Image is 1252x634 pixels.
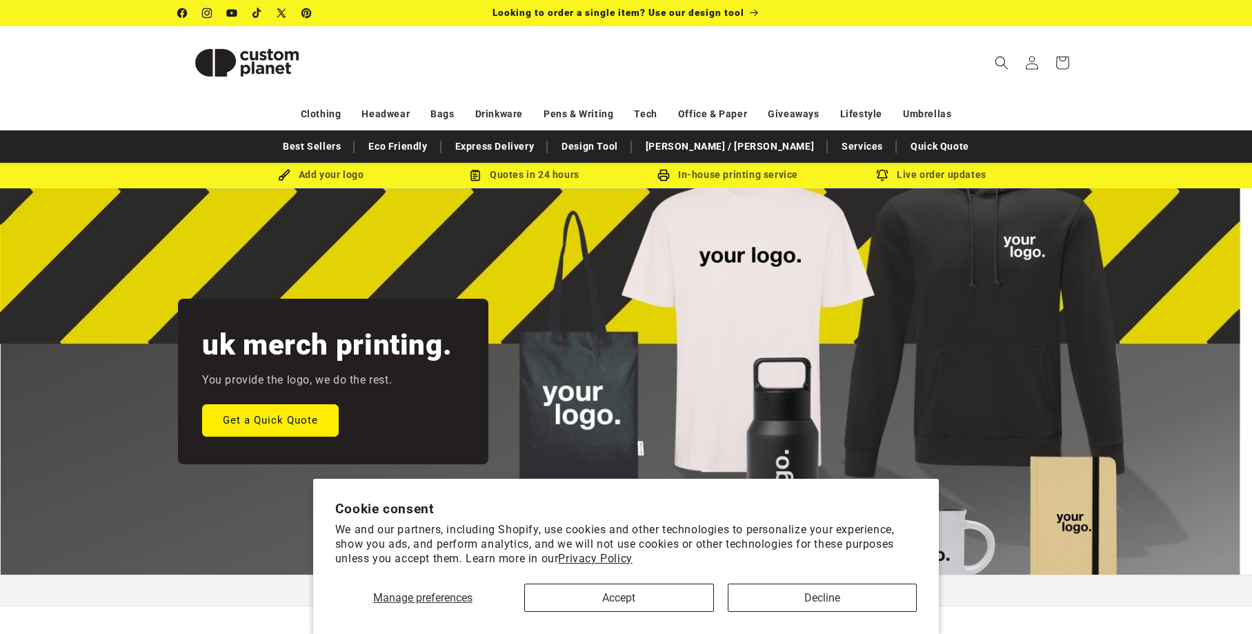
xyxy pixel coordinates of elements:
[524,584,714,612] button: Accept
[361,102,410,126] a: Headwear
[278,169,290,181] img: Brush Icon
[639,135,821,159] a: [PERSON_NAME] / [PERSON_NAME]
[276,135,348,159] a: Best Sellers
[335,501,917,517] h2: Cookie consent
[840,102,882,126] a: Lifestyle
[544,102,613,126] a: Pens & Writing
[555,135,625,159] a: Design Tool
[835,135,890,159] a: Services
[301,102,341,126] a: Clothing
[361,135,434,159] a: Eco Friendly
[903,102,951,126] a: Umbrellas
[1183,568,1252,634] iframe: Chat Widget
[373,591,473,604] span: Manage preferences
[202,326,452,364] h2: uk merch printing.
[475,102,523,126] a: Drinkware
[728,584,917,612] button: Decline
[219,166,423,184] div: Add your logo
[768,102,819,126] a: Giveaways
[876,169,888,181] img: Order updates
[202,370,392,390] p: You provide the logo, we do the rest.
[430,102,454,126] a: Bags
[678,102,747,126] a: Office & Paper
[626,166,830,184] div: In-house printing service
[558,552,632,565] a: Privacy Policy
[335,584,510,612] button: Manage preferences
[657,169,670,181] img: In-house printing
[493,7,744,18] span: Looking to order a single item? Use our design tool
[335,523,917,566] p: We and our partners, including Shopify, use cookies and other technologies to personalize your ex...
[830,166,1033,184] div: Live order updates
[172,26,321,99] a: Custom Planet
[423,166,626,184] div: Quotes in 24 hours
[904,135,976,159] a: Quick Quote
[178,32,316,94] img: Custom Planet
[634,102,657,126] a: Tech
[986,48,1017,78] summary: Search
[202,404,339,436] a: Get a Quick Quote
[448,135,541,159] a: Express Delivery
[469,169,481,181] img: Order Updates Icon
